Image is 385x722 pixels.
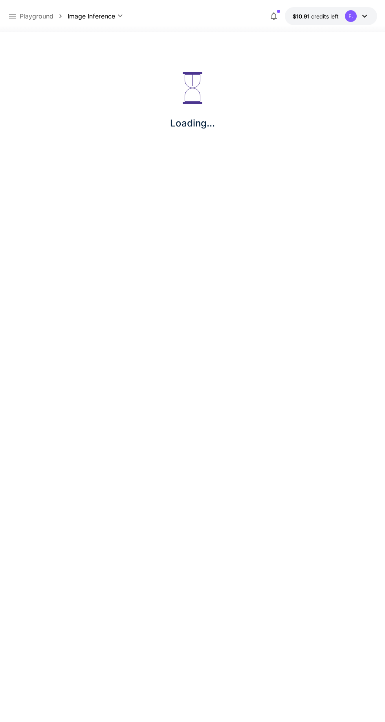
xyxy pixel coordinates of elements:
[68,11,115,21] span: Image Inference
[293,13,311,20] span: $10.91
[311,13,339,20] span: credits left
[285,7,377,25] button: $10.91319F.
[170,116,215,130] p: Loading...
[345,10,357,22] div: F.
[20,11,53,21] a: Playground
[20,11,68,21] nav: breadcrumb
[293,12,339,20] div: $10.91319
